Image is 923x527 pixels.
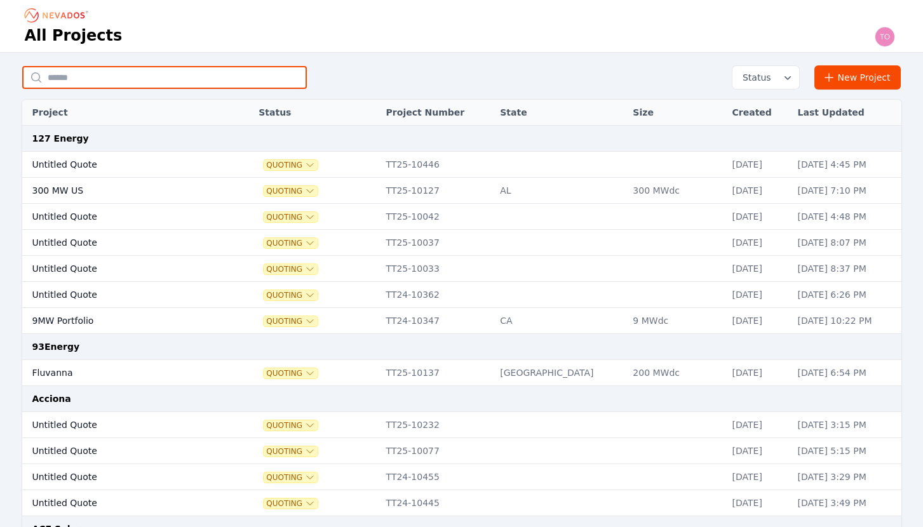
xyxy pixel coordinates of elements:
[380,438,494,464] td: TT25-10077
[726,100,792,126] th: Created
[22,464,221,490] td: Untitled Quote
[792,412,901,438] td: [DATE] 3:15 PM
[726,490,792,516] td: [DATE]
[792,230,901,256] td: [DATE] 8:07 PM
[626,178,725,204] td: 300 MWdc
[22,412,221,438] td: Untitled Quote
[22,334,901,360] td: 93Energy
[264,316,318,326] button: Quoting
[792,100,901,126] th: Last Updated
[264,212,318,222] button: Quoting
[726,152,792,178] td: [DATE]
[22,360,901,386] tr: FluvannaQuotingTT25-10137[GEOGRAPHIC_DATA]200 MWdc[DATE][DATE] 6:54 PM
[380,464,494,490] td: TT24-10455
[380,152,494,178] td: TT25-10446
[22,230,901,256] tr: Untitled QuoteQuotingTT25-10037[DATE][DATE] 8:07 PM
[22,230,221,256] td: Untitled Quote
[875,27,895,47] img: todd.padezanin@nevados.solar
[25,5,92,25] nav: Breadcrumb
[726,178,792,204] td: [DATE]
[22,256,901,282] tr: Untitled QuoteQuotingTT25-10033[DATE][DATE] 8:37 PM
[494,100,626,126] th: State
[264,498,318,509] button: Quoting
[264,186,318,196] button: Quoting
[22,490,901,516] tr: Untitled QuoteQuotingTT24-10445[DATE][DATE] 3:49 PM
[738,71,771,84] span: Status
[264,446,318,457] button: Quoting
[264,160,318,170] button: Quoting
[732,66,799,89] button: Status
[22,360,221,386] td: Fluvanna
[264,368,318,378] button: Quoting
[726,230,792,256] td: [DATE]
[380,256,494,282] td: TT25-10033
[814,65,901,90] a: New Project
[792,464,901,490] td: [DATE] 3:29 PM
[726,360,792,386] td: [DATE]
[25,25,123,46] h1: All Projects
[726,412,792,438] td: [DATE]
[726,282,792,308] td: [DATE]
[380,178,494,204] td: TT25-10127
[726,204,792,230] td: [DATE]
[726,256,792,282] td: [DATE]
[792,490,901,516] td: [DATE] 3:49 PM
[22,308,901,334] tr: 9MW PortfolioQuotingTT24-10347CA9 MWdc[DATE][DATE] 10:22 PM
[726,464,792,490] td: [DATE]
[494,360,626,386] td: [GEOGRAPHIC_DATA]
[626,100,725,126] th: Size
[264,420,318,430] button: Quoting
[626,308,725,334] td: 9 MWdc
[380,412,494,438] td: TT25-10232
[264,238,318,248] button: Quoting
[380,360,494,386] td: TT25-10137
[380,204,494,230] td: TT25-10042
[22,152,221,178] td: Untitled Quote
[22,438,901,464] tr: Untitled QuoteQuotingTT25-10077[DATE][DATE] 5:15 PM
[792,360,901,386] td: [DATE] 6:54 PM
[726,438,792,464] td: [DATE]
[22,126,901,152] td: 127 Energy
[22,256,221,282] td: Untitled Quote
[22,464,901,490] tr: Untitled QuoteQuotingTT24-10455[DATE][DATE] 3:29 PM
[792,308,901,334] td: [DATE] 10:22 PM
[22,178,221,204] td: 300 MW US
[792,438,901,464] td: [DATE] 5:15 PM
[22,204,901,230] tr: Untitled QuoteQuotingTT25-10042[DATE][DATE] 4:48 PM
[792,256,901,282] td: [DATE] 8:37 PM
[264,472,318,483] button: Quoting
[22,438,221,464] td: Untitled Quote
[792,282,901,308] td: [DATE] 6:26 PM
[22,100,221,126] th: Project
[22,152,901,178] tr: Untitled QuoteQuotingTT25-10446[DATE][DATE] 4:45 PM
[22,282,221,308] td: Untitled Quote
[494,308,626,334] td: CA
[22,204,221,230] td: Untitled Quote
[380,282,494,308] td: TT24-10362
[22,490,221,516] td: Untitled Quote
[380,100,494,126] th: Project Number
[726,308,792,334] td: [DATE]
[626,360,725,386] td: 200 MWdc
[380,490,494,516] td: TT24-10445
[380,308,494,334] td: TT24-10347
[264,290,318,300] button: Quoting
[22,386,901,412] td: Acciona
[494,178,626,204] td: AL
[22,282,901,308] tr: Untitled QuoteQuotingTT24-10362[DATE][DATE] 6:26 PM
[264,264,318,274] button: Quoting
[792,152,901,178] td: [DATE] 4:45 PM
[22,412,901,438] tr: Untitled QuoteQuotingTT25-10232[DATE][DATE] 3:15 PM
[792,204,901,230] td: [DATE] 4:48 PM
